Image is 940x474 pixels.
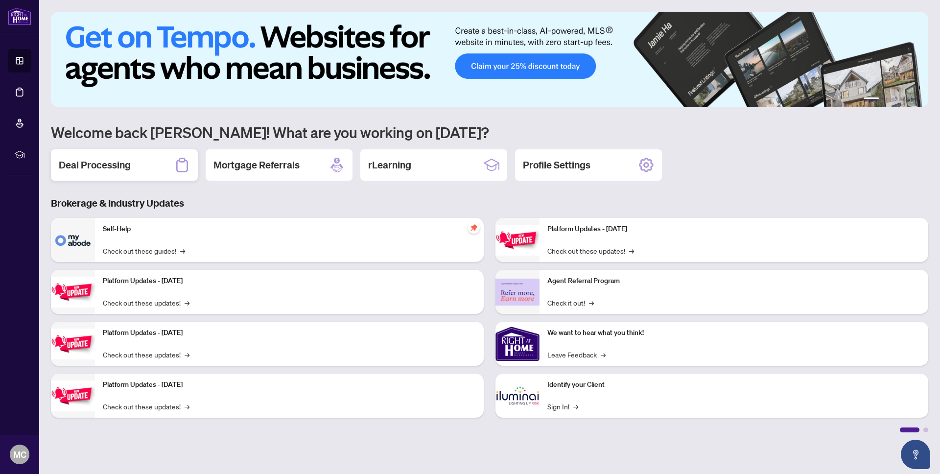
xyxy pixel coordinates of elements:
img: Platform Updates - June 23, 2025 [495,225,540,256]
p: We want to hear what you think! [547,328,920,338]
button: 6 [915,97,918,101]
img: logo [8,7,31,25]
button: 4 [899,97,903,101]
a: Check out these updates!→ [547,245,634,256]
img: Self-Help [51,218,95,262]
img: Agent Referral Program [495,279,540,306]
p: Identify your Client [547,379,920,390]
button: Open asap [901,440,930,469]
a: Leave Feedback→ [547,349,606,360]
a: Sign In!→ [547,401,578,412]
p: Agent Referral Program [547,276,920,286]
h1: Welcome back [PERSON_NAME]! What are you working on [DATE]? [51,123,928,142]
h3: Brokerage & Industry Updates [51,196,928,210]
p: Platform Updates - [DATE] [103,328,476,338]
img: Platform Updates - July 21, 2025 [51,329,95,359]
img: Platform Updates - September 16, 2025 [51,277,95,308]
img: Slide 0 [51,12,928,107]
p: Platform Updates - [DATE] [103,276,476,286]
span: → [589,297,594,308]
a: Check it out!→ [547,297,594,308]
p: Platform Updates - [DATE] [547,224,920,235]
h2: Mortgage Referrals [213,158,300,172]
span: → [629,245,634,256]
h2: rLearning [368,158,411,172]
p: Platform Updates - [DATE] [103,379,476,390]
img: Platform Updates - July 8, 2025 [51,380,95,411]
button: 1 [864,97,879,101]
span: → [180,245,185,256]
span: → [573,401,578,412]
img: We want to hear what you think! [495,322,540,366]
span: MC [13,448,26,461]
span: → [185,401,189,412]
p: Self-Help [103,224,476,235]
h2: Deal Processing [59,158,131,172]
span: → [185,349,189,360]
h2: Profile Settings [523,158,590,172]
span: pushpin [468,222,480,234]
span: → [185,297,189,308]
button: 3 [891,97,895,101]
button: 2 [883,97,887,101]
a: Check out these updates!→ [103,401,189,412]
span: → [601,349,606,360]
button: 5 [907,97,911,101]
a: Check out these updates!→ [103,297,189,308]
img: Identify your Client [495,374,540,418]
a: Check out these updates!→ [103,349,189,360]
a: Check out these guides!→ [103,245,185,256]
